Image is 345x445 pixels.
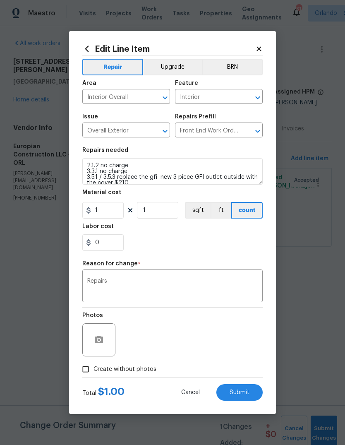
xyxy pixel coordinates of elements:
[87,278,258,296] textarea: Repairs
[202,59,263,75] button: BRN
[93,365,156,374] span: Create without photos
[231,202,263,219] button: count
[159,125,171,137] button: Open
[82,158,263,185] textarea: 2.1.2 no charge 3.3.1 no charge 3.5.1 / 3.5.3 replace the gfi new 3 piece GFI outlet outside with...
[82,313,103,318] h5: Photos
[98,387,125,397] span: $ 1.00
[143,59,202,75] button: Upgrade
[175,80,198,86] h5: Feature
[252,92,264,103] button: Open
[82,387,125,397] div: Total
[216,384,263,401] button: Submit
[175,114,216,120] h5: Repairs Prefill
[230,390,249,396] span: Submit
[82,80,96,86] h5: Area
[185,202,211,219] button: sqft
[211,202,231,219] button: ft
[252,125,264,137] button: Open
[82,59,143,75] button: Repair
[159,92,171,103] button: Open
[82,44,255,53] h2: Edit Line Item
[181,390,200,396] span: Cancel
[82,224,114,229] h5: Labor cost
[168,384,213,401] button: Cancel
[82,147,128,153] h5: Repairs needed
[82,190,121,195] h5: Material cost
[82,261,138,267] h5: Reason for change
[82,114,98,120] h5: Issue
